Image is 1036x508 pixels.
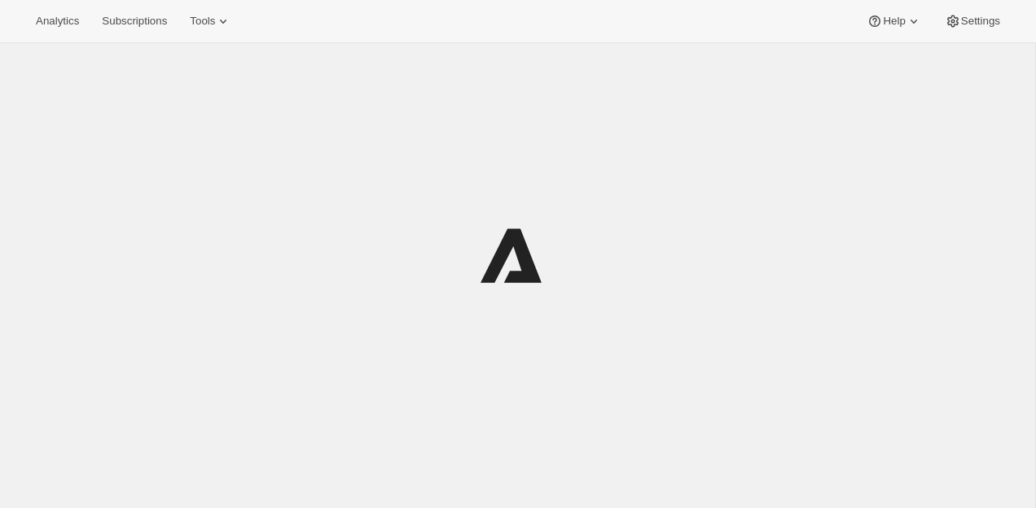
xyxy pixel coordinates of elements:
span: Tools [190,15,215,28]
button: Settings [935,10,1010,33]
span: Subscriptions [102,15,167,28]
button: Subscriptions [92,10,177,33]
button: Analytics [26,10,89,33]
span: Help [883,15,905,28]
button: Tools [180,10,241,33]
span: Settings [961,15,1000,28]
button: Help [857,10,931,33]
span: Analytics [36,15,79,28]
